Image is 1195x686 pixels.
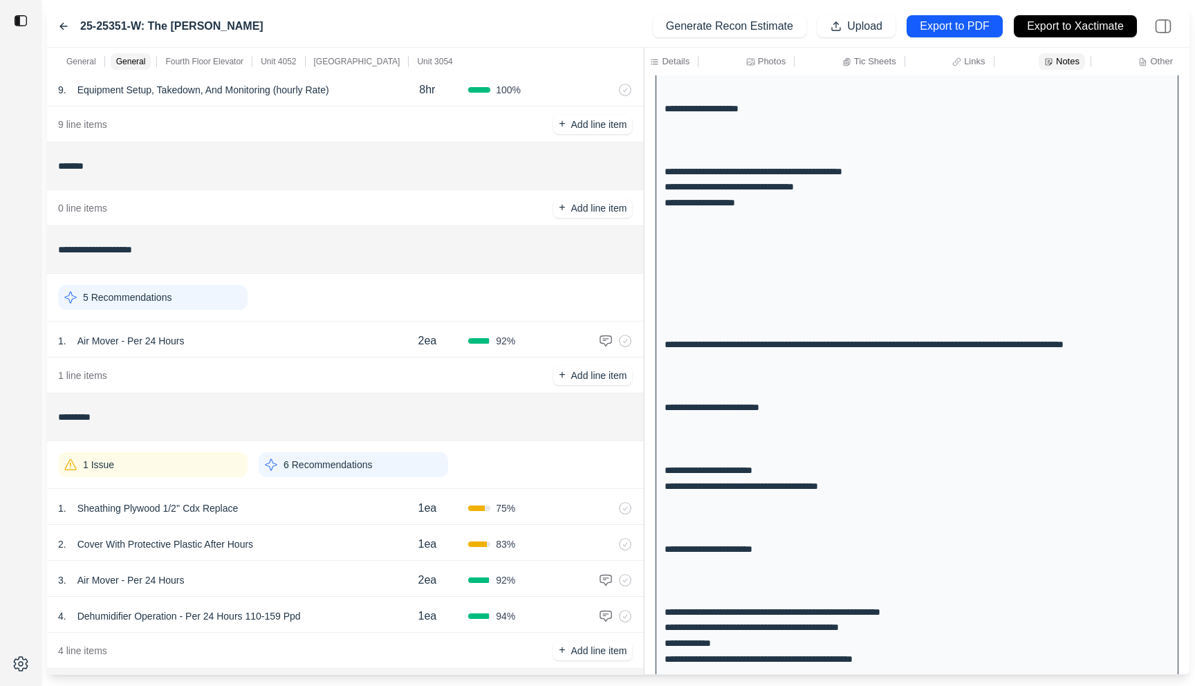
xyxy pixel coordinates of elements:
p: Air Mover - Per 24 Hours [72,571,190,590]
p: 2ea [418,572,437,588]
p: + [559,642,565,658]
p: 2 . [58,537,66,551]
span: 92 % [496,573,515,587]
img: comment [599,334,613,348]
p: Details [662,55,689,67]
button: Export to PDF [907,15,1003,37]
p: 5 Recommendations [83,290,172,304]
span: 92 % [496,334,515,348]
p: Generate Recon Estimate [666,19,793,35]
p: General [116,56,146,67]
p: 1 line items [58,369,107,382]
p: + [559,367,565,383]
p: 2ea [418,333,437,349]
button: +Add line item [553,641,632,660]
p: Notes [1056,55,1080,67]
p: 8hr [419,82,435,98]
p: Unit 3054 [417,56,452,67]
label: 25-25351-W: The [PERSON_NAME] [80,18,263,35]
p: Sheathing Plywood 1/2'' Cdx Replace [72,499,244,518]
p: 0 line items [58,201,107,215]
p: 4 line items [58,644,107,658]
p: Add line item [571,644,627,658]
button: Upload [817,15,896,37]
p: Fourth Floor Elevator [165,56,243,67]
p: Dehumidifier Operation - Per 24 Hours 110-159 Ppd [72,606,306,626]
p: Export to Xactimate [1027,19,1124,35]
p: 9 . [58,83,66,97]
span: 100 % [496,83,521,97]
p: 1 . [58,334,66,348]
p: Add line item [571,369,627,382]
p: 4 . [58,609,66,623]
p: 3 . [58,573,66,587]
p: 1 . [58,501,66,515]
p: Links [964,55,985,67]
p: 6 Recommendations [284,458,372,472]
p: Other [1150,55,1173,67]
p: 1ea [418,500,437,517]
img: right-panel.svg [1148,11,1178,41]
span: 94 % [496,609,515,623]
button: +Add line item [553,198,632,218]
p: Export to PDF [920,19,989,35]
p: + [559,200,565,216]
p: 9 line items [58,118,107,131]
p: Add line item [571,201,627,215]
p: 1 Issue [83,458,114,472]
img: comment [599,609,613,623]
span: 75 % [496,501,515,515]
p: + [559,116,565,132]
p: General [66,56,96,67]
button: +Add line item [553,366,632,385]
p: Air Mover - Per 24 Hours [72,331,190,351]
span: 83 % [496,537,515,551]
p: Equipment Setup, Takedown, And Monitoring (hourly Rate) [72,80,335,100]
p: Photos [758,55,786,67]
p: Upload [847,19,882,35]
p: Add line item [571,118,627,131]
button: Export to Xactimate [1014,15,1137,37]
button: Generate Recon Estimate [653,15,806,37]
p: Cover With Protective Plastic After Hours [72,535,259,554]
button: +Add line item [553,115,632,134]
p: [GEOGRAPHIC_DATA] [314,56,400,67]
img: toggle sidebar [14,14,28,28]
p: Unit 4052 [261,56,296,67]
p: Tic Sheets [854,55,896,67]
img: comment [599,573,613,587]
p: 1ea [418,608,437,624]
p: 1ea [418,536,437,553]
